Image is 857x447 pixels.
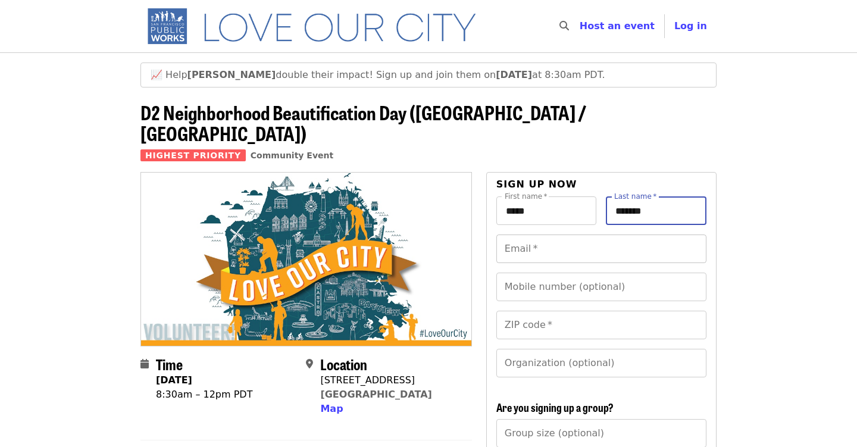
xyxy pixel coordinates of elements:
span: Sign up now [496,179,577,190]
input: Organization (optional) [496,349,706,377]
img: D2 Neighborhood Beautification Day (Russian Hill / Fillmore) organized by SF Public Works [141,173,471,345]
div: [STREET_ADDRESS] [320,373,431,387]
i: map-marker-alt icon [306,358,313,370]
button: Log in [665,14,717,38]
a: Host an event [580,20,655,32]
input: Email [496,235,706,263]
button: Map [320,402,343,416]
input: First name [496,196,597,225]
i: search icon [559,20,569,32]
div: 8:30am – 12pm PDT [156,387,252,402]
span: Time [156,354,183,374]
span: Are you signing up a group? [496,399,614,415]
strong: [DATE] [156,374,192,386]
span: Highest Priority [140,149,246,161]
label: First name [505,193,548,200]
img: SF Public Works - Home [140,7,493,45]
label: Last name [614,193,656,200]
input: Last name [606,196,706,225]
a: [GEOGRAPHIC_DATA] [320,389,431,400]
i: calendar icon [140,358,149,370]
span: Map [320,403,343,414]
span: growth emoji [151,69,162,80]
span: Help double their impact! Sign up and join them on at 8:30am PDT. [165,69,605,80]
strong: [DATE] [496,69,532,80]
span: Log in [674,20,707,32]
strong: [PERSON_NAME] [187,69,276,80]
input: Search [576,12,586,40]
span: Location [320,354,367,374]
span: D2 Neighborhood Beautification Day ([GEOGRAPHIC_DATA] / [GEOGRAPHIC_DATA]) [140,98,586,147]
input: ZIP code [496,311,706,339]
a: Community Event [251,151,333,160]
input: Mobile number (optional) [496,273,706,301]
